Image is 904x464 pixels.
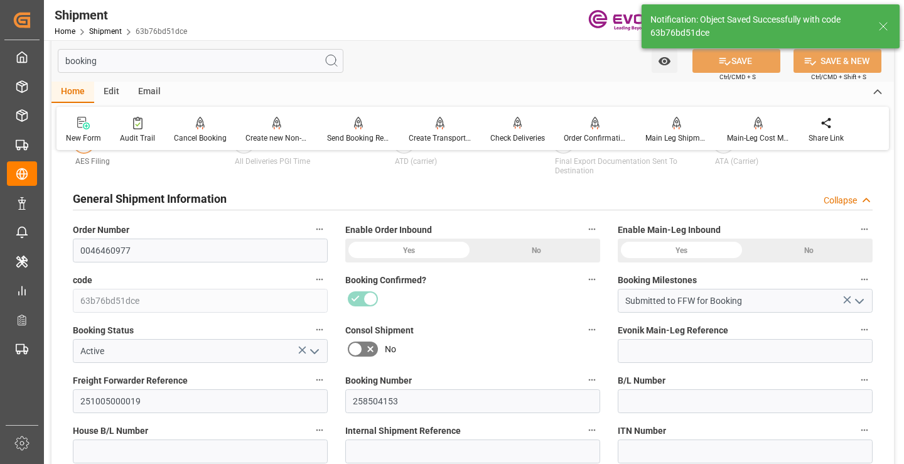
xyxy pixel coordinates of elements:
input: Search Fields [58,49,343,73]
button: Consol Shipment [584,321,600,338]
button: code [311,271,328,288]
button: Freight Forwarder Reference [311,372,328,388]
img: Evonik-brand-mark-Deep-Purple-RGB.jpeg_1700498283.jpeg [588,9,670,31]
div: Home [51,82,94,103]
div: Cancel Booking [174,132,227,144]
button: Booking Number [584,372,600,388]
span: Enable Order Inbound [345,224,432,237]
span: Ctrl/CMD + Shift + S [811,72,866,82]
span: ATA (Carrier) [715,157,758,166]
button: Enable Order Inbound [584,221,600,237]
button: House B/L Number [311,422,328,438]
div: Send Booking Request To ABS [327,132,390,144]
span: Consol Shipment [345,324,414,337]
button: B/L Number [856,372,873,388]
div: Check Deliveries [490,132,545,144]
button: Order Number [311,221,328,237]
div: Shipment [55,6,187,24]
div: No [745,239,873,262]
div: Yes [345,239,473,262]
span: All Deliveries PGI Time [235,157,310,166]
a: Home [55,27,75,36]
div: Edit [94,82,129,103]
div: Main Leg Shipment [645,132,708,144]
span: Freight Forwarder Reference [73,374,188,387]
button: SAVE [692,49,780,73]
button: Internal Shipment Reference [584,422,600,438]
button: open menu [304,342,323,361]
span: Final Export Documentation Sent To Destination [555,157,677,175]
span: B/L Number [618,374,665,387]
span: No [385,343,396,356]
button: Booking Confirmed? [584,271,600,288]
span: Booking Number [345,374,412,387]
h2: General Shipment Information [73,190,227,207]
span: Evonik Main-Leg Reference [618,324,728,337]
span: code [73,274,92,287]
div: Yes [618,239,745,262]
div: Main-Leg Cost Message [727,132,790,144]
div: No [473,239,600,262]
span: Internal Shipment Reference [345,424,461,438]
span: ITN Number [618,424,666,438]
div: Create new Non-Conformance [245,132,308,144]
span: Booking Milestones [618,274,697,287]
button: Booking Status [311,321,328,338]
span: AES Filing [75,157,110,166]
button: Enable Main-Leg Inbound [856,221,873,237]
span: Enable Main-Leg Inbound [618,224,721,237]
div: Order Confirmation [564,132,627,144]
span: Ctrl/CMD + S [719,72,756,82]
button: Evonik Main-Leg Reference [856,321,873,338]
button: ITN Number [856,422,873,438]
div: Email [129,82,170,103]
button: open menu [652,49,677,73]
button: Booking Milestones [856,271,873,288]
div: Notification: Object Saved Successfully with code 63b76bd51dce [650,13,866,40]
span: House B/L Number [73,424,148,438]
button: SAVE & NEW [794,49,881,73]
span: Booking Status [73,324,134,337]
span: Order Number [73,224,129,237]
div: Collapse [824,194,857,207]
div: Share Link [809,132,844,144]
div: New Form [66,132,101,144]
a: Shipment [89,27,122,36]
div: Audit Trail [120,132,155,144]
button: open menu [849,291,868,311]
div: Create Transport Unit [409,132,471,144]
span: Booking Confirmed? [345,274,426,287]
span: ATD (carrier) [395,157,437,166]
